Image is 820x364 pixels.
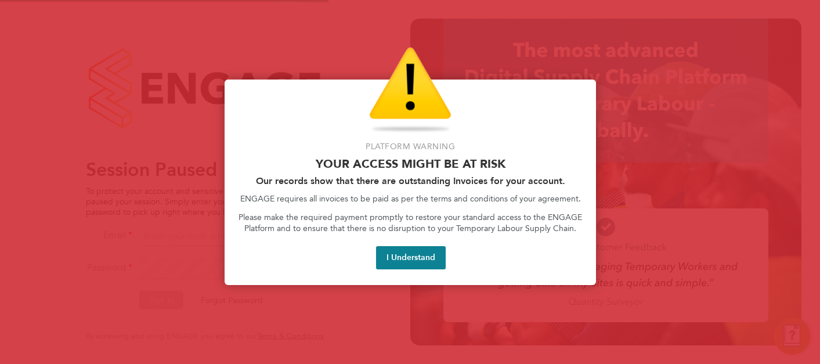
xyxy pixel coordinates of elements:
[369,47,451,134] img: Warning Icon
[239,175,582,186] h2: Our records show that there are outstanding Invoices for your account.
[239,157,582,171] p: Your access might be at risk
[239,141,582,153] p: Platform Warning
[225,80,596,286] div: Access At Risk
[239,212,582,235] p: Please make the required payment promptly to restore your standard access to the ENGAGE Platform ...
[376,246,446,269] button: I Understand
[239,193,582,205] p: ENGAGE requires all invoices to be paid as per the terms and conditions of your agreement.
